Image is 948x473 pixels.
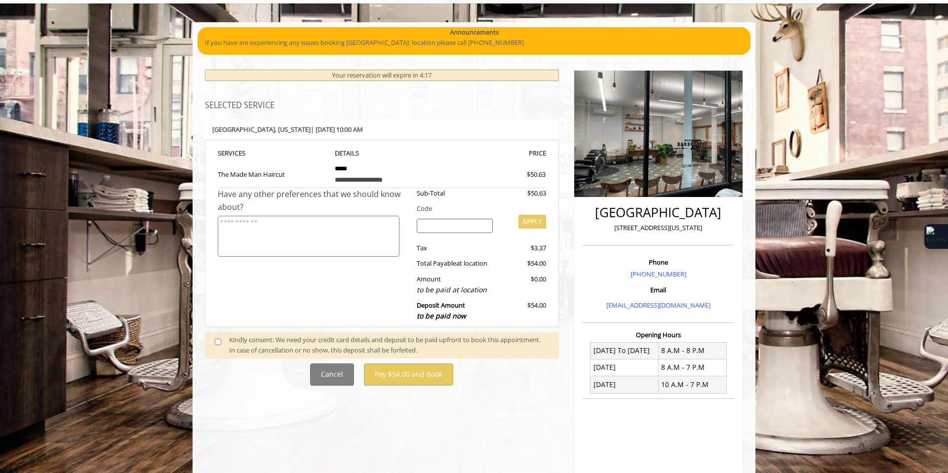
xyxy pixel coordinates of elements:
[436,148,546,159] th: PRICE
[409,188,501,198] div: Sub-Total
[205,70,559,81] div: Your reservation will expire in 4:17
[229,335,549,355] div: Kindly consent: We need your credit card details and deposit to be paid upfront to book this appo...
[585,205,732,220] h2: [GEOGRAPHIC_DATA]
[409,274,501,295] div: Amount
[242,149,245,158] span: S
[205,101,559,110] h3: SELECTED SERVICE
[218,159,327,188] td: The Made Man Haircut
[658,342,726,359] td: 8 A.M - 8 P.M
[409,203,546,214] div: Code
[417,301,466,320] b: Deposit Amount
[409,243,501,253] div: Tax
[585,286,732,293] h3: Email
[585,259,732,266] h3: Phone
[205,38,743,48] p: If you have are experiencing any issues booking [GEOGRAPHIC_DATA] location please call [PHONE_NUM...
[450,27,499,38] b: Announcements
[606,301,711,310] a: [EMAIL_ADDRESS][DOMAIN_NAME]
[212,125,363,134] b: [GEOGRAPHIC_DATA] | [DATE] 10:00 AM
[500,243,546,253] div: $3.37
[417,284,493,295] div: to be paid at location
[500,300,546,321] div: $54.00
[327,148,437,159] th: DETAILS
[218,188,409,213] div: Have any other preferences that we should know about?
[500,258,546,269] div: $54.00
[500,188,546,198] div: $50.63
[658,359,726,376] td: 8 A.M - 7 P.M
[591,359,659,376] td: [DATE]
[583,331,734,338] h3: Opening Hours
[658,376,726,393] td: 10 A.M - 7 P.M
[310,363,354,386] button: Cancel
[926,227,946,246] img: Extension Icon
[631,270,686,278] a: [PHONE_NUMBER]
[518,215,546,229] button: APPLY
[409,258,501,269] div: Total Payable
[591,342,659,359] td: [DATE] To [DATE]
[585,223,732,233] p: [STREET_ADDRESS][US_STATE]
[491,169,546,180] div: $50.63
[275,125,311,134] span: , [US_STATE]
[364,363,453,386] button: Pay $54.00 and Book
[218,148,327,159] th: SERVICE
[456,259,487,268] span: at location
[417,311,466,320] span: to be paid now
[591,376,659,393] td: [DATE]
[500,274,546,295] div: $0.00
